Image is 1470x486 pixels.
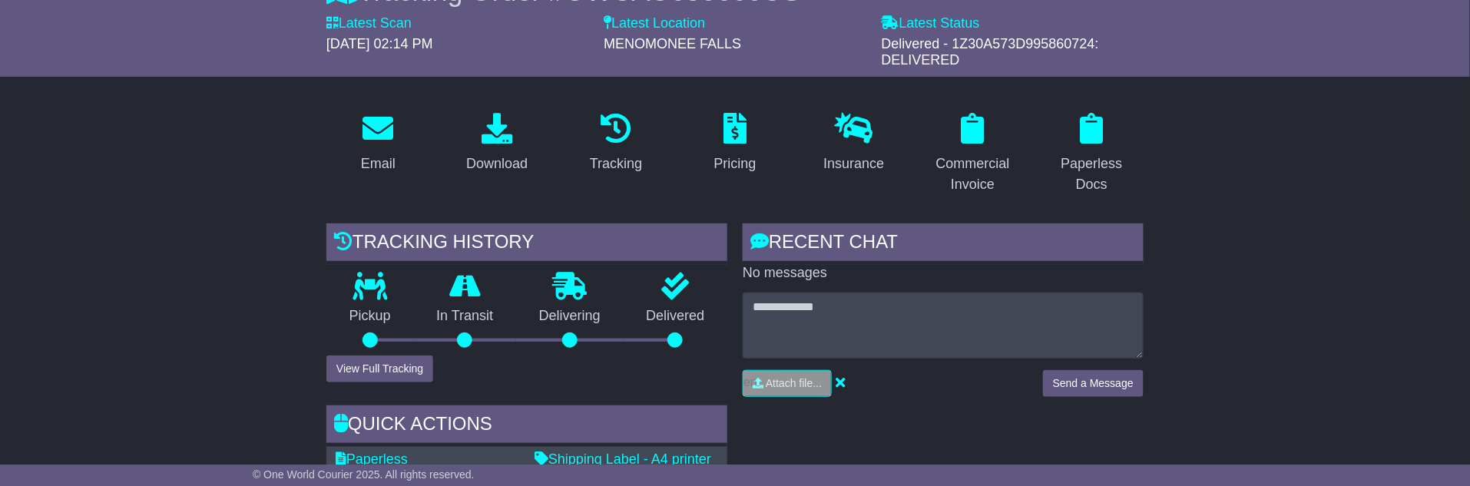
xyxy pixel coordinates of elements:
[253,468,475,481] span: © One World Courier 2025. All rights reserved.
[590,154,642,174] div: Tracking
[336,451,408,467] a: Paperless
[882,36,1099,68] span: Delivered - 1Z30A573D995860724: DELIVERED
[414,308,517,325] p: In Transit
[813,107,894,180] a: Insurance
[466,154,528,174] div: Download
[326,15,412,32] label: Latest Scan
[743,265,1144,282] p: No messages
[326,405,727,447] div: Quick Actions
[516,308,624,325] p: Delivering
[704,107,766,180] a: Pricing
[713,154,756,174] div: Pricing
[1043,370,1144,397] button: Send a Message
[456,107,538,180] a: Download
[743,223,1144,265] div: RECENT CHAT
[931,154,1015,195] div: Commercial Invoice
[624,308,728,325] p: Delivered
[326,308,414,325] p: Pickup
[1050,154,1134,195] div: Paperless Docs
[361,154,396,174] div: Email
[326,36,433,51] span: [DATE] 02:14 PM
[604,15,705,32] label: Latest Location
[1040,107,1144,200] a: Paperless Docs
[921,107,1025,200] a: Commercial Invoice
[351,107,406,180] a: Email
[823,154,884,174] div: Insurance
[535,451,711,467] a: Shipping Label - A4 printer
[326,223,727,265] div: Tracking history
[580,107,652,180] a: Tracking
[604,36,741,51] span: MENOMONEE FALLS
[326,355,433,382] button: View Full Tracking
[882,15,980,32] label: Latest Status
